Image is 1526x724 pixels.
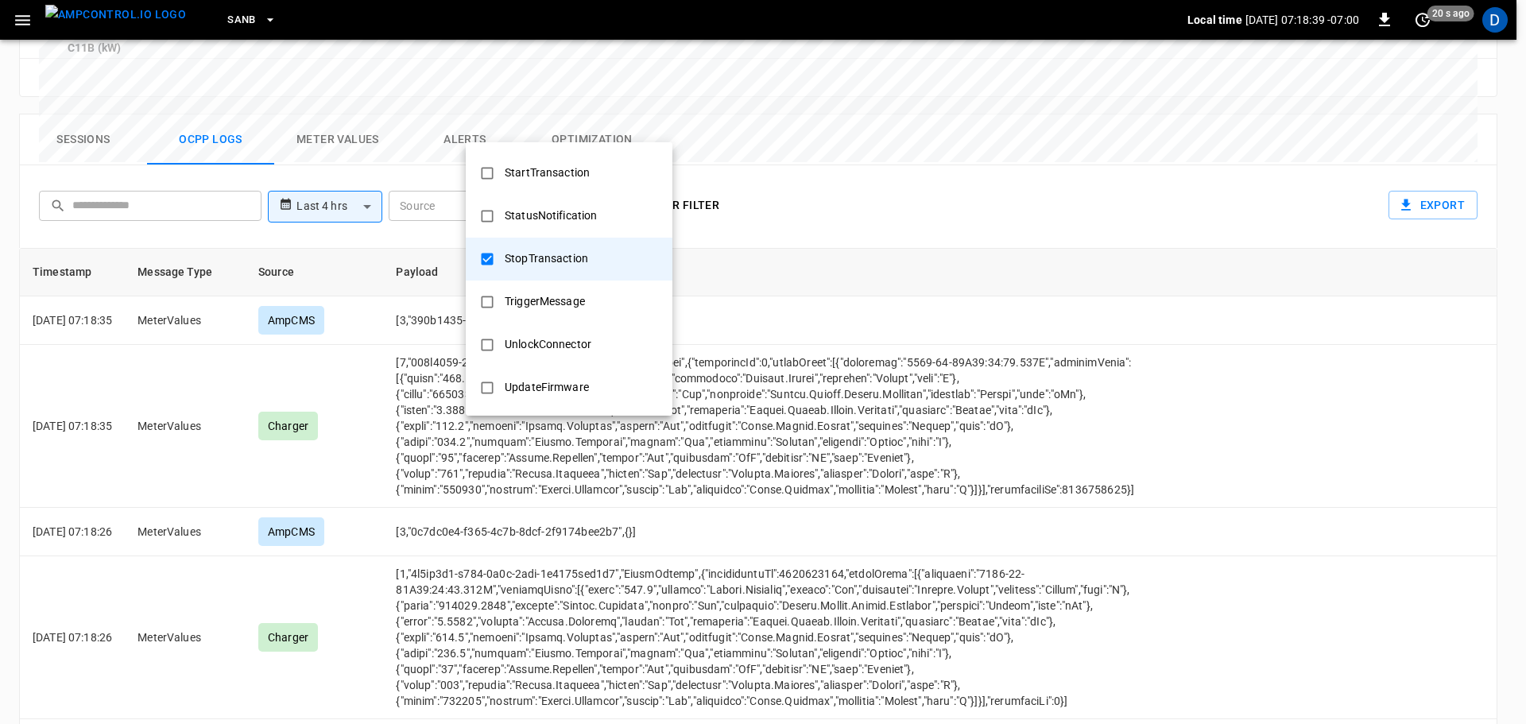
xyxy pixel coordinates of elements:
div: StartTransaction [495,158,599,188]
div: UnlockConnector [495,330,601,359]
div: StopTransaction [495,244,598,273]
div: StatusNotification [495,201,606,230]
div: TriggerMessage [495,287,595,316]
div: UpdateFirmware [495,373,598,402]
